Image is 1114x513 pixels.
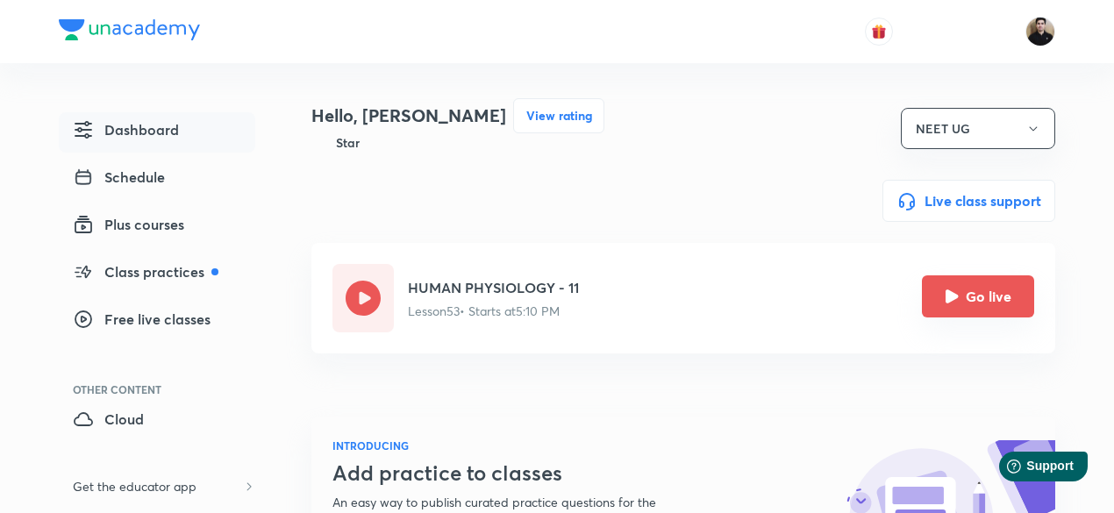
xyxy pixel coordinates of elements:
[311,133,329,152] img: Badge
[59,302,255,342] a: Free live classes
[882,180,1055,222] button: Live class support
[59,19,200,40] img: Company Logo
[311,103,506,129] h4: Hello, [PERSON_NAME]
[59,402,255,442] a: Cloud
[59,470,211,502] h6: Get the educator app
[871,24,887,39] img: avatar
[901,108,1055,149] button: NEET UG
[73,309,211,330] span: Free live classes
[73,167,165,188] span: Schedule
[59,112,255,153] a: Dashboard
[513,98,604,133] button: View rating
[332,460,699,486] h3: Add practice to classes
[408,277,579,298] h5: HUMAN PHYSIOLOGY - 11
[408,302,579,320] p: Lesson 53 • Starts at 5:10 PM
[336,133,360,152] h6: Star
[1025,17,1055,46] img: Maneesh Kumar Sharma
[73,214,184,235] span: Plus courses
[73,384,255,395] div: Other Content
[59,207,255,247] a: Plus courses
[59,254,255,295] a: Class practices
[59,160,255,200] a: Schedule
[865,18,893,46] button: avatar
[59,19,200,45] a: Company Logo
[73,119,179,140] span: Dashboard
[332,438,699,453] h6: INTRODUCING
[73,409,144,430] span: Cloud
[73,261,218,282] span: Class practices
[958,445,1095,494] iframe: Help widget launcher
[922,275,1034,317] button: Go live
